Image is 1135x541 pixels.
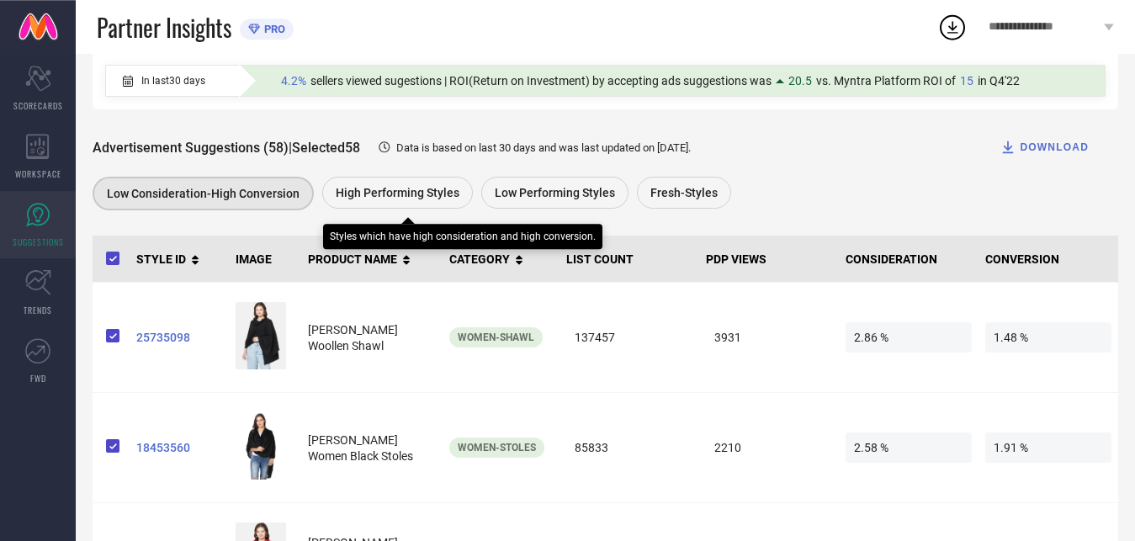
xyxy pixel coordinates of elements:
span: FWD [30,372,46,385]
span: 1.91 % [985,432,1111,463]
button: DOWNLOAD [979,130,1110,164]
span: 2.58 % [846,432,972,463]
span: Low Consideration-High Conversion [107,187,300,200]
span: Fresh-Styles [650,186,718,199]
span: SUGGESTIONS [13,236,64,248]
span: sellers viewed sugestions | ROI(Return on Investment) by accepting ads suggestions was [310,74,772,88]
span: Women-Shawl [458,331,534,343]
span: Partner Insights [97,10,231,45]
span: 2210 [706,432,832,463]
div: Styles which have high consideration and high conversion. [330,231,596,242]
a: 18453560 [136,441,222,454]
img: 3817a84e-49e0-4ba3-9c23-f35d92e461271698927662652MUFFLYWomensSolidBlendedWoolStole1.jpg [236,302,286,369]
span: 85833 [566,432,692,463]
div: Open download list [937,12,968,42]
th: PDP VIEWS [699,236,839,283]
span: 1.48 % [985,322,1111,353]
span: | [289,140,292,156]
th: LIST COUNT [560,236,699,283]
span: SCORECARDS [13,99,63,112]
div: Percentage of sellers who have viewed suggestions for the current Insight Type [273,70,1028,92]
span: 20.5 [788,74,812,88]
span: In last 30 days [141,75,205,87]
a: 25735098 [136,331,222,344]
th: CONVERSION [979,236,1118,283]
span: Data is based on last 30 days and was last updated on [DATE] . [396,141,691,154]
th: CATEGORY [443,236,560,283]
span: High Performing Styles [336,186,459,199]
span: in Q4'22 [978,74,1020,88]
div: DOWNLOAD [1000,139,1089,156]
th: IMAGE [229,236,301,283]
span: [PERSON_NAME] Women Black Stoles [308,433,413,463]
th: STYLE ID [130,236,229,283]
span: 4.2% [281,74,306,88]
span: vs. Myntra Platform ROI of [816,74,956,88]
span: [PERSON_NAME] Woollen Shawl [308,323,398,353]
span: 15 [960,74,973,88]
span: Women-Stoles [458,442,536,453]
span: Low Performing Styles [495,186,615,199]
span: Advertisement Suggestions (58) [93,140,289,156]
span: 3931 [706,322,832,353]
img: 5b4f21ba-5905-431e-976a-5ab3d2870b741653570996401MUFFLYWomenBlackStoles1.jpg [236,412,286,480]
span: 137457 [566,322,692,353]
span: Selected 58 [292,140,360,156]
th: CONSIDERATION [839,236,979,283]
span: TRENDS [24,304,52,316]
span: WORKSPACE [15,167,61,180]
th: PRODUCT NAME [301,236,443,283]
span: PRO [260,23,285,35]
span: 2.86 % [846,322,972,353]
